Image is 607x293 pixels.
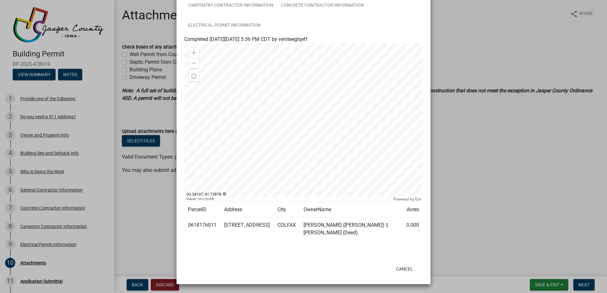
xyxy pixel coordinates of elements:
td: [PERSON_NAME] ([PERSON_NAME]) || [PERSON_NAME] (Deed) [300,218,403,241]
div: Maxar, Microsoft [184,197,392,202]
div: Zoom in [189,48,199,58]
a: Electrical Permit Information [184,16,264,36]
td: OwnerName [300,202,403,218]
a: Esri [415,197,421,201]
button: Cancel [391,263,418,275]
td: 0.000 [403,218,423,241]
div: Find my location [189,71,199,81]
span: Completed [DATE][DATE] 5:36 PM CDT by versteeghjeff [184,36,308,42]
div: Zoom out [189,58,199,68]
div: Powered by [392,197,423,202]
td: Address [220,202,274,218]
td: ParcelID [184,202,220,218]
td: COLFAX [274,218,300,241]
td: City [274,202,300,218]
td: 0618176011 [184,218,220,241]
td: [STREET_ADDRESS] [220,218,274,241]
td: Acres [403,202,423,218]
